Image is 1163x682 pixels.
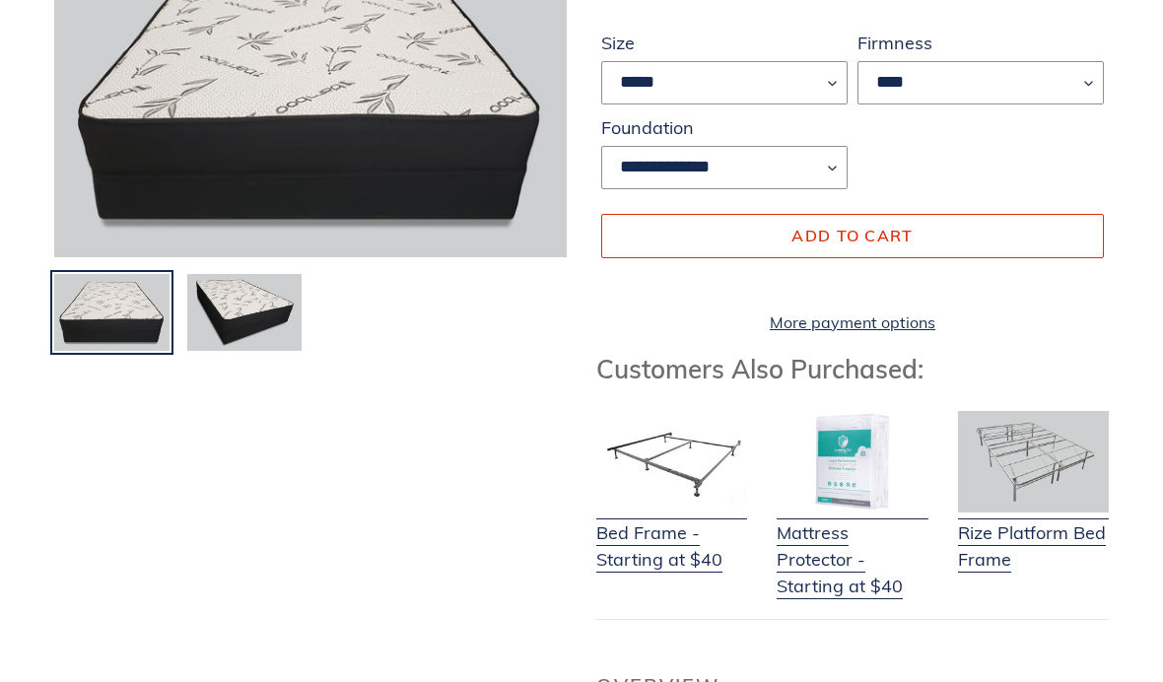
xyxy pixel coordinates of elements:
[601,31,848,57] label: Size
[791,227,913,246] span: Add to cart
[777,496,927,600] a: Mattress Protector - Starting at $40
[52,273,171,354] img: Load image into Gallery viewer, Bamboo Dream Firm Mattress
[601,215,1104,258] button: Add to cart
[777,412,927,512] img: Mattress Protector
[601,115,848,142] label: Foundation
[958,412,1109,512] img: Adjustable Base
[596,496,747,574] a: Bed Frame - Starting at $40
[185,273,305,354] img: Load image into Gallery viewer, Bamboo Dream Firm Mattress
[958,496,1109,574] a: Rize Platform Bed Frame
[857,31,1104,57] label: Firmness
[596,412,747,512] img: Bed Frame
[596,355,1109,385] h3: Customers Also Purchased:
[601,311,1104,335] a: More payment options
